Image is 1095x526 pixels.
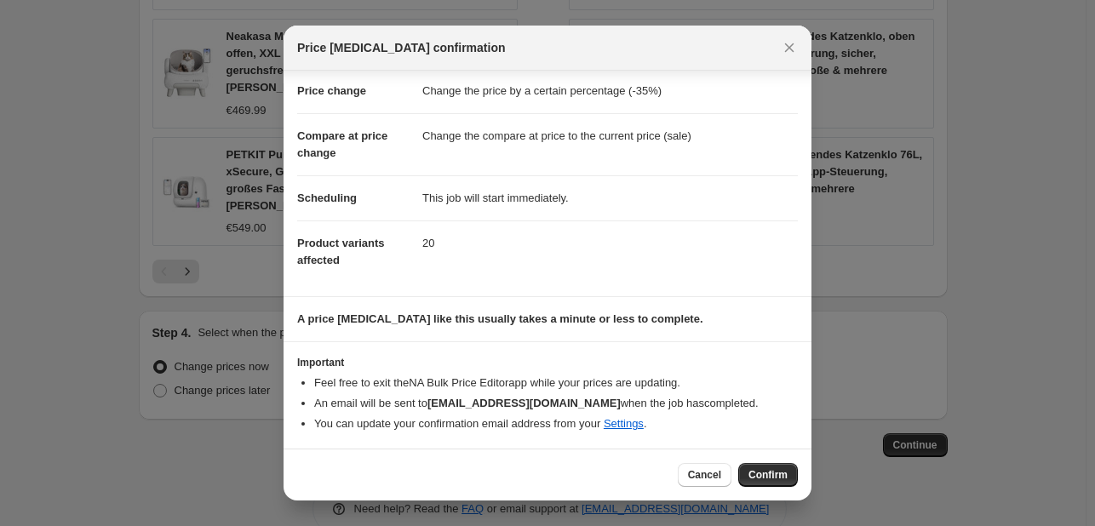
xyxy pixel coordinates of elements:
dd: This job will start immediately. [422,175,798,220]
b: [EMAIL_ADDRESS][DOMAIN_NAME] [427,397,621,409]
dd: Change the price by a certain percentage (-35%) [422,69,798,113]
span: Product variants affected [297,237,385,266]
b: A price [MEDICAL_DATA] like this usually takes a minute or less to complete. [297,312,703,325]
span: Price change [297,84,366,97]
button: Confirm [738,463,798,487]
span: Scheduling [297,192,357,204]
span: Confirm [748,468,788,482]
span: Cancel [688,468,721,482]
li: An email will be sent to when the job has completed . [314,395,798,412]
span: Price [MEDICAL_DATA] confirmation [297,39,506,56]
li: Feel free to exit the NA Bulk Price Editor app while your prices are updating. [314,374,798,392]
span: Compare at price change [297,129,387,159]
a: Settings [604,417,644,430]
li: You can update your confirmation email address from your . [314,415,798,432]
button: Close [777,36,801,60]
h3: Important [297,356,798,369]
dd: Change the compare at price to the current price (sale) [422,113,798,158]
button: Cancel [678,463,731,487]
dd: 20 [422,220,798,266]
